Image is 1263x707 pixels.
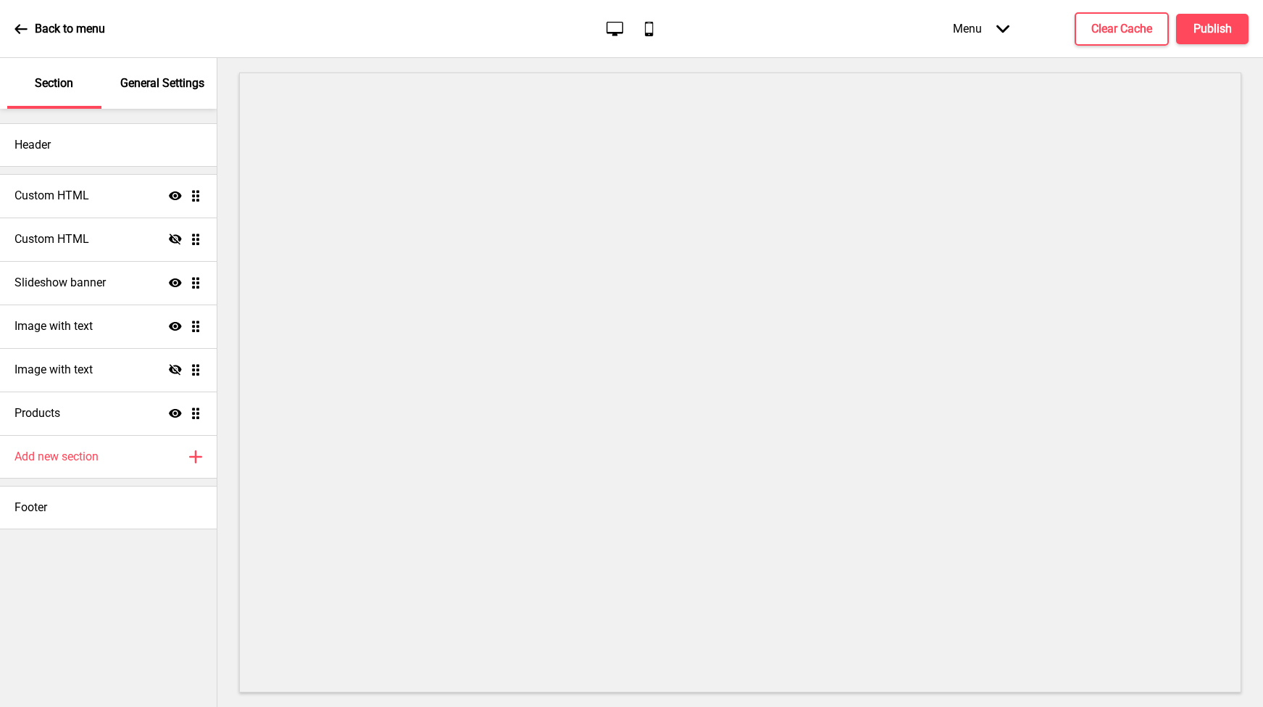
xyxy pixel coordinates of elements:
[14,188,89,204] h4: Custom HTML
[14,275,106,291] h4: Slideshow banner
[14,449,99,465] h4: Add new section
[938,7,1024,50] div: Menu
[14,231,89,247] h4: Custom HTML
[1091,21,1152,37] h4: Clear Cache
[35,75,73,91] p: Section
[14,137,51,153] h4: Header
[14,500,47,516] h4: Footer
[14,362,93,378] h4: Image with text
[14,9,105,49] a: Back to menu
[1075,12,1169,46] button: Clear Cache
[1193,21,1232,37] h4: Publish
[14,405,60,421] h4: Products
[14,318,93,334] h4: Image with text
[1176,14,1249,44] button: Publish
[35,21,105,37] p: Back to menu
[120,75,204,91] p: General Settings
